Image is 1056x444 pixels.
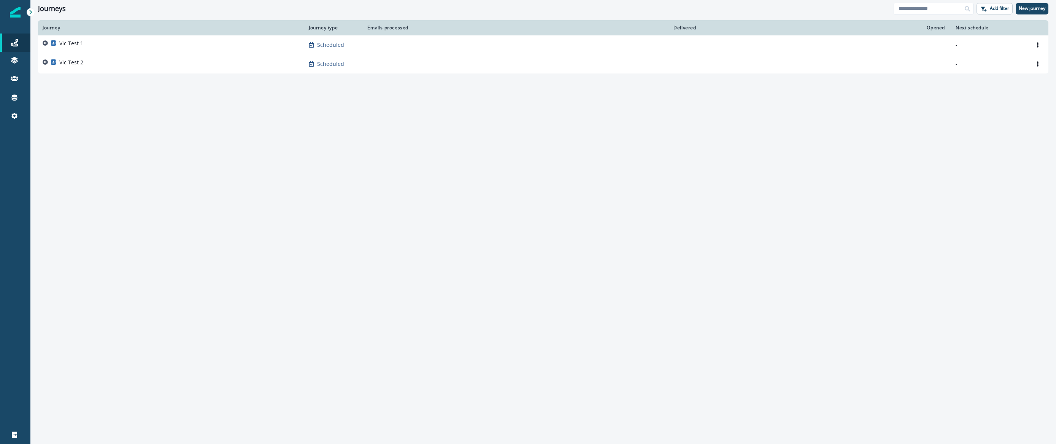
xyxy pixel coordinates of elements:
h1: Journeys [38,5,66,13]
button: Add filter [977,3,1013,14]
a: Vic Test 2Scheduled--Options [38,54,1048,73]
p: Vic Test 1 [59,40,83,47]
div: Journey type [309,25,357,31]
div: Emails processed [366,25,410,31]
p: Scheduled [317,41,344,49]
p: - [956,41,1023,49]
div: Delivered [419,25,698,31]
div: Opened [707,25,946,31]
div: Next schedule [956,25,1023,31]
p: New journey [1019,6,1045,11]
img: Inflection [10,7,21,18]
p: - [956,60,1023,68]
button: New journey [1016,3,1048,14]
button: Options [1032,39,1044,51]
p: Scheduled [317,60,344,68]
p: Vic Test 2 [59,59,83,66]
button: Options [1032,58,1044,70]
div: Journey [43,25,300,31]
a: Vic Test 1Scheduled--Options [38,35,1048,54]
p: Add filter [990,6,1009,11]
